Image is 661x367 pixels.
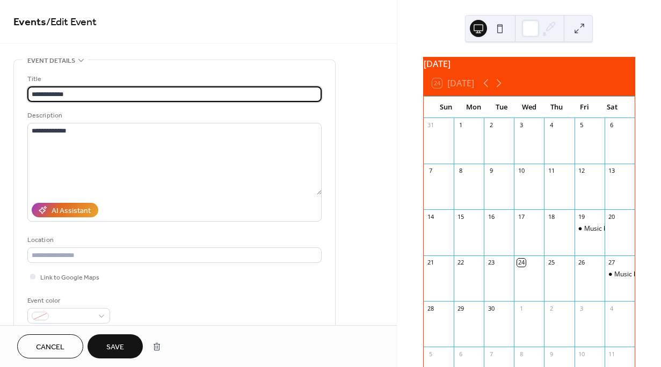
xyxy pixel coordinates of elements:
[517,121,525,129] div: 3
[487,121,495,129] div: 2
[32,203,98,217] button: AI Assistant
[457,121,465,129] div: 1
[605,270,635,279] div: Music bingo
[427,167,435,175] div: 7
[427,304,435,312] div: 28
[584,224,620,233] div: Music bingo
[427,121,435,129] div: 31
[487,167,495,175] div: 9
[52,205,91,217] div: AI Assistant
[578,167,586,175] div: 12
[614,270,650,279] div: Music bingo
[487,212,495,221] div: 16
[432,97,460,118] div: Sun
[13,12,46,33] a: Events
[27,74,319,85] div: Title
[457,350,465,358] div: 6
[427,350,435,358] div: 5
[575,224,605,233] div: Music bingo
[608,121,616,129] div: 6
[578,121,586,129] div: 5
[515,97,543,118] div: Wed
[517,350,525,358] div: 8
[571,97,599,118] div: Fri
[517,259,525,267] div: 24
[578,350,586,358] div: 10
[457,167,465,175] div: 8
[547,167,555,175] div: 11
[457,259,465,267] div: 22
[608,167,616,175] div: 13
[27,55,75,67] span: Event details
[608,212,616,221] div: 20
[578,259,586,267] div: 26
[608,304,616,312] div: 4
[547,350,555,358] div: 9
[27,110,319,121] div: Description
[424,57,635,70] div: [DATE]
[517,212,525,221] div: 17
[460,97,488,118] div: Mon
[487,304,495,312] div: 30
[547,212,555,221] div: 18
[488,97,515,118] div: Tue
[578,304,586,312] div: 3
[17,334,83,358] button: Cancel
[27,295,108,306] div: Event color
[427,259,435,267] div: 21
[578,212,586,221] div: 19
[36,342,64,353] span: Cancel
[608,259,616,267] div: 27
[106,342,124,353] span: Save
[487,259,495,267] div: 23
[27,234,319,246] div: Location
[543,97,571,118] div: Thu
[88,334,143,358] button: Save
[46,12,97,33] span: / Edit Event
[547,304,555,312] div: 2
[427,212,435,221] div: 14
[517,304,525,312] div: 1
[598,97,626,118] div: Sat
[457,212,465,221] div: 15
[517,167,525,175] div: 10
[547,121,555,129] div: 4
[40,272,99,283] span: Link to Google Maps
[457,304,465,312] div: 29
[487,350,495,358] div: 7
[547,259,555,267] div: 25
[608,350,616,358] div: 11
